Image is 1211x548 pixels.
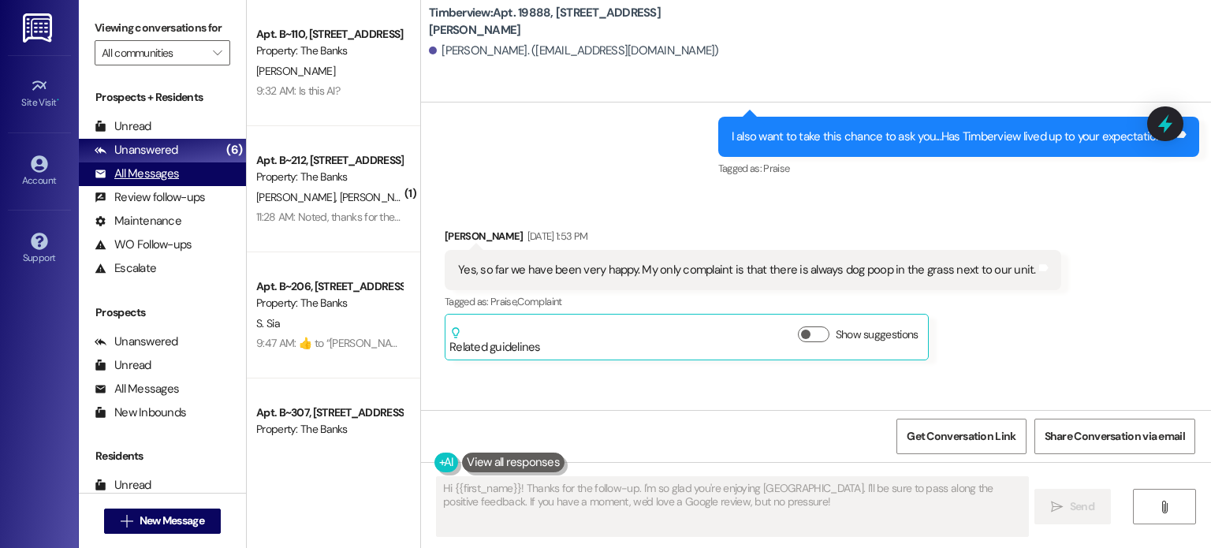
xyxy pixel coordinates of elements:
[79,89,246,106] div: Prospects + Residents
[95,477,151,494] div: Unread
[458,262,1036,278] div: Yes, so far we have been very happy. My only complaint is that there is always dog poop in the gr...
[256,64,335,78] span: [PERSON_NAME]
[732,129,1175,145] div: I also want to take this chance to ask you...Has Timberview lived up to your expectations?
[429,43,719,59] div: [PERSON_NAME]. ([EMAIL_ADDRESS][DOMAIN_NAME])
[95,404,186,421] div: New Inbounds
[1051,501,1063,513] i: 
[512,408,1199,430] div: [PERSON_NAME] (ResiDesk)
[256,152,402,169] div: Apt. B~212, [STREET_ADDRESS][PERSON_NAME]
[256,278,402,295] div: Apt. B~206, [STREET_ADDRESS][PERSON_NAME]
[445,228,1061,250] div: [PERSON_NAME]
[79,304,246,321] div: Prospects
[95,213,181,229] div: Maintenance
[437,477,1027,536] textarea: Hi {{first_name}}! Thanks for the follow-up. I'm so glad you're enjoying [GEOGRAPHIC_DATA]. I'll ...
[95,142,178,158] div: Unanswered
[213,47,222,59] i: 
[57,95,59,106] span: •
[836,326,918,343] label: Show suggestions
[256,190,340,204] span: [PERSON_NAME]
[95,189,205,206] div: Review follow-ups
[1045,428,1185,445] span: Share Conversation via email
[490,295,517,308] span: Praise ,
[95,166,179,182] div: All Messages
[517,295,561,308] span: Complaint
[256,421,402,438] div: Property: The Banks
[95,16,230,40] label: Viewing conversations for
[907,428,1015,445] span: Get Conversation Link
[79,448,246,464] div: Residents
[256,84,340,98] div: 9:32 AM: Is this AI?
[1034,419,1195,454] button: Share Conversation via email
[896,419,1026,454] button: Get Conversation Link
[524,228,588,244] div: [DATE] 1:53 PM
[1034,489,1111,524] button: Send
[256,169,402,185] div: Property: The Banks
[256,43,402,59] div: Property: The Banks
[95,237,192,253] div: WO Follow-ups
[140,513,204,529] span: New Message
[449,326,541,356] div: Related guidelines
[23,13,55,43] img: ResiDesk Logo
[121,515,132,527] i: 
[642,408,710,424] div: [DATE] 4:44 PM
[340,190,419,204] span: [PERSON_NAME]
[8,151,71,193] a: Account
[429,5,744,39] b: Timberview: Apt. 19888, [STREET_ADDRESS][PERSON_NAME]
[95,334,178,350] div: Unanswered
[1158,501,1170,513] i: 
[256,295,402,311] div: Property: The Banks
[718,157,1200,180] div: Tagged as:
[95,357,151,374] div: Unread
[445,290,1061,313] div: Tagged as:
[222,138,246,162] div: (6)
[104,509,221,534] button: New Message
[256,26,402,43] div: Apt. B~110, [STREET_ADDRESS][PERSON_NAME]
[8,73,71,115] a: Site Visit •
[256,404,402,421] div: Apt. B~307, [STREET_ADDRESS][PERSON_NAME]
[763,162,789,175] span: Praise
[256,316,280,330] span: S. Sia
[102,40,205,65] input: All communities
[256,210,452,224] div: 11:28 AM: Noted, thanks for the introduction
[8,228,71,270] a: Support
[95,260,156,277] div: Escalate
[1070,498,1094,515] span: Send
[95,381,179,397] div: All Messages
[95,118,151,135] div: Unread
